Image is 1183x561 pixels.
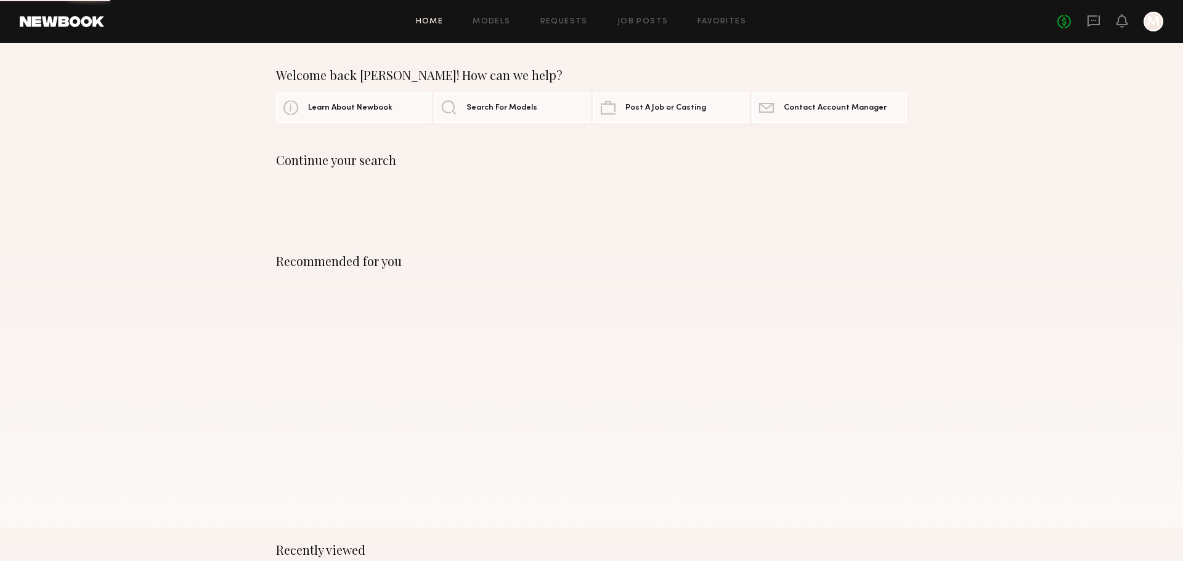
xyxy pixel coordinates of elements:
a: Job Posts [617,18,669,26]
a: Learn About Newbook [276,92,431,123]
a: Search For Models [434,92,590,123]
a: Contact Account Manager [752,92,907,123]
span: Learn About Newbook [308,104,392,112]
div: Welcome back [PERSON_NAME]! How can we help? [276,68,907,83]
span: Post A Job or Casting [625,104,706,112]
div: Recently viewed [276,543,907,557]
div: Continue your search [276,153,907,167]
a: Favorites [697,18,746,26]
a: Home [416,18,444,26]
span: Contact Account Manager [784,104,887,112]
div: Recommended for you [276,254,907,268]
a: Models [473,18,510,26]
a: Requests [540,18,588,26]
span: Search For Models [466,104,537,112]
a: Post A Job or Casting [593,92,749,123]
a: M [1144,12,1163,31]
